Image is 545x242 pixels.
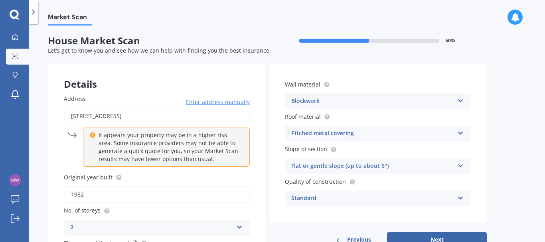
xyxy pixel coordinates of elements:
[291,96,454,106] div: Blockwork
[291,129,454,138] div: Pitched metal covering
[445,38,455,43] span: 50 %
[64,173,113,181] span: Original year built
[291,194,454,203] div: Standard
[64,108,250,124] input: Enter address
[70,223,233,232] div: 2
[285,146,327,153] span: Slope of section
[285,81,320,88] span: Wall material
[48,13,92,24] span: Market Scan
[186,98,250,106] span: Enter address manually
[99,131,240,163] p: It appears your property may be in a higher risk area. Some insurance providers may not be able t...
[48,64,266,88] div: Details
[9,174,21,186] img: 197951768991fdad1f989ffd06f1cbb4
[285,178,346,185] span: Quality of construction
[64,207,101,214] span: No. of storeys
[64,186,250,203] input: Enter year
[48,35,267,47] span: House Market Scan
[48,47,269,54] span: Let's get to know you and see how we can help with finding you the best insurance
[64,95,86,102] span: Address
[285,113,321,120] span: Roof material
[291,161,454,171] div: Flat or gentle slope (up to about 5°)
